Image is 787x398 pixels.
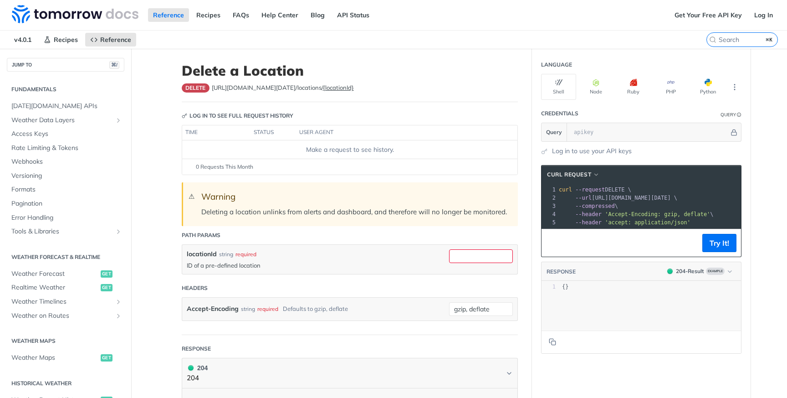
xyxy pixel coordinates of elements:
a: [DATE][DOMAIN_NAME] APIs [7,99,124,113]
a: Access Keys [7,127,124,141]
span: Weather Data Layers [11,116,112,125]
button: Shell [541,74,576,100]
h2: Weather Maps [7,337,124,345]
a: API Status [332,8,374,22]
span: get [101,284,112,291]
span: 204 [188,365,194,371]
p: ID of a pre-defined location [187,261,445,269]
div: string [219,250,233,258]
button: Show subpages for Weather Timelines [115,298,122,305]
span: Weather on Routes [11,311,112,320]
a: Webhooks [7,155,124,169]
span: --url [575,195,592,201]
a: Log In [749,8,778,22]
div: Warning [201,191,509,202]
button: JUMP TO⌘/ [7,58,124,72]
span: Realtime Weather [11,283,98,292]
span: \ [559,211,714,217]
span: ⚠ [189,191,194,202]
span: Weather Maps [11,353,98,362]
a: Recipes [39,33,83,47]
svg: More ellipsis [731,83,739,91]
span: --compressed [575,203,615,209]
span: {} [562,284,569,290]
label: {locationId} [323,84,354,91]
span: Weather Timelines [11,297,112,306]
svg: Chevron [506,370,513,377]
span: Error Handling [11,213,122,222]
button: Copy to clipboard [546,236,559,250]
button: Show subpages for Weather on Routes [115,312,122,320]
button: Try It! [702,234,736,252]
button: cURL Request [544,170,603,179]
span: 'accept: application/json' [605,219,690,226]
span: https://api.tomorrow.io/v4/locations/{locationId} [212,83,354,93]
button: Python [690,74,726,100]
th: status [250,125,296,140]
a: Help Center [256,8,303,22]
span: Access Keys [11,129,122,139]
button: Show subpages for Tools & Libraries [115,228,122,235]
span: Query [546,128,562,136]
svg: Key [182,113,187,119]
div: required [235,250,256,258]
div: Defaults to gzip, deflate [283,302,348,315]
span: 'Accept-Encoding: gzip, deflate' [605,211,710,217]
div: 3 [542,202,557,210]
span: Weather Forecast [11,269,98,279]
span: --header [575,219,602,226]
span: Recipes [54,36,78,44]
button: 204204-ResultExample [663,267,736,276]
p: 204 [187,373,208,383]
span: [DATE][DOMAIN_NAME] APIs [11,102,122,111]
span: 204 [667,269,673,274]
div: 4 [542,210,557,218]
div: 2 [542,194,557,202]
span: v4.0.1 [9,33,36,47]
span: \ [559,203,618,209]
div: Path Params [182,231,220,239]
label: Accept-Encoding [187,302,239,315]
img: Tomorrow.io Weather API Docs [12,5,138,23]
a: Weather Forecastget [7,267,124,281]
kbd: ⌘K [764,35,775,44]
a: Formats [7,183,124,196]
a: Pagination [7,197,124,211]
div: 204 [187,363,208,373]
a: Rate Limiting & Tokens [7,141,124,155]
button: RESPONSE [546,267,576,276]
span: curl [559,186,572,193]
span: Pagination [11,199,122,208]
a: Get Your Free API Key [669,8,747,22]
button: PHP [653,74,688,100]
span: [URL][DOMAIN_NAME][DATE] \ [559,195,677,201]
div: required [257,302,278,315]
div: QueryInformation [721,111,741,118]
th: time [182,125,250,140]
button: Copy to clipboard [546,335,559,349]
a: Error Handling [7,211,124,225]
a: Blog [306,8,330,22]
span: Reference [100,36,131,44]
i: Information [737,113,741,117]
span: delete [182,83,210,93]
div: Language [541,61,572,69]
span: Formats [11,185,122,194]
span: Tools & Libraries [11,227,112,236]
input: apikey [569,123,729,141]
span: 0 Requests This Month [196,163,253,171]
a: Recipes [191,8,225,22]
div: 1 [542,186,557,194]
span: cURL Request [547,171,591,179]
a: Weather TimelinesShow subpages for Weather Timelines [7,295,124,309]
div: Query [721,111,736,118]
h2: Historical Weather [7,379,124,388]
button: More Languages [728,80,741,94]
button: Node [578,74,613,100]
a: Versioning [7,169,124,183]
button: Ruby [616,74,651,100]
label: locationId [187,249,217,259]
div: Headers [182,284,208,292]
th: user agent [296,125,499,140]
span: Webhooks [11,157,122,166]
